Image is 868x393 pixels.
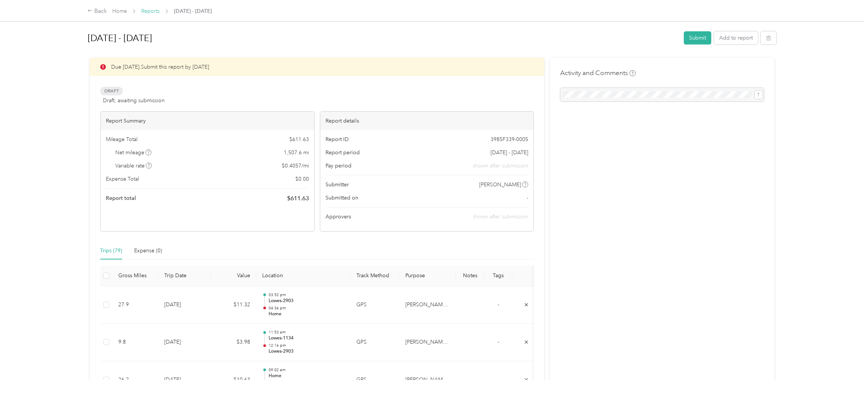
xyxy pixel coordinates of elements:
p: 04:36 pm [269,305,345,311]
span: shown after submission [473,162,528,170]
p: 11:53 am [269,330,345,335]
span: Report period [325,149,360,157]
span: Net mileage [115,149,152,157]
div: Report details [320,112,534,130]
span: shown after submission [473,213,528,220]
span: [DATE] - [DATE] [491,149,528,157]
td: Acosta Whirlpool [399,286,456,324]
td: Acosta Whirlpool [399,324,456,361]
iframe: Everlance-gr Chat Button Frame [826,351,868,393]
span: Submitter [325,181,349,189]
td: [DATE] [158,286,211,324]
th: Track Method [350,266,399,286]
a: Home [112,8,127,14]
th: Value [211,266,256,286]
div: Due [DATE]. Submit this report by [DATE] [90,58,544,76]
span: Approvers [325,213,351,221]
p: 12:16 pm [269,343,345,348]
span: Mileage Total [106,135,138,143]
p: 03:52 pm [269,292,345,298]
span: - [498,339,499,345]
td: $11.32 [211,286,256,324]
span: 3985F339-0005 [491,135,528,143]
span: Variable rate [115,162,152,170]
span: $ 611.63 [289,135,309,143]
td: 27.9 [112,286,158,324]
h4: Activity and Comments [560,68,636,78]
th: Trip Date [158,266,211,286]
p: Home [269,311,345,318]
td: GPS [350,324,399,361]
span: $ 0.00 [295,175,309,183]
span: Report ID [325,135,349,143]
td: $3.98 [211,324,256,361]
div: Report Summary [101,112,314,130]
span: Submitted on [325,194,358,202]
span: Pay period [325,162,351,170]
span: Expense Total [106,175,139,183]
h1: Sep 1 - 30, 2025 [88,29,679,47]
span: - [527,194,528,202]
th: Notes [456,266,484,286]
span: [DATE] - [DATE] [174,7,212,15]
span: 1,507.6 mi [284,149,309,157]
button: Submit [684,31,711,45]
p: Lowes-1134 [269,335,345,342]
td: GPS [350,286,399,324]
button: Add to report [714,31,758,45]
span: $ 0.4057 / mi [282,162,309,170]
p: Home [269,373,345,379]
span: Draft [100,87,123,95]
span: Report total [106,194,136,202]
span: - [498,376,499,383]
td: [DATE] [158,324,211,361]
p: Lowes-2903 [269,298,345,304]
div: Expense (0) [134,247,162,255]
p: 09:02 am [269,367,345,373]
span: Draft, awaiting submission [103,97,165,104]
td: 9.8 [112,324,158,361]
span: - [498,301,499,308]
th: Gross Miles [112,266,158,286]
th: Location [256,266,350,286]
th: Tags [484,266,512,286]
th: Purpose [399,266,456,286]
span: $ 611.63 [287,194,309,203]
p: Lowes-2903 [269,348,345,355]
div: Back [87,7,107,16]
div: Trips (79) [100,247,122,255]
span: [PERSON_NAME] [479,181,521,189]
a: Reports [141,8,160,14]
